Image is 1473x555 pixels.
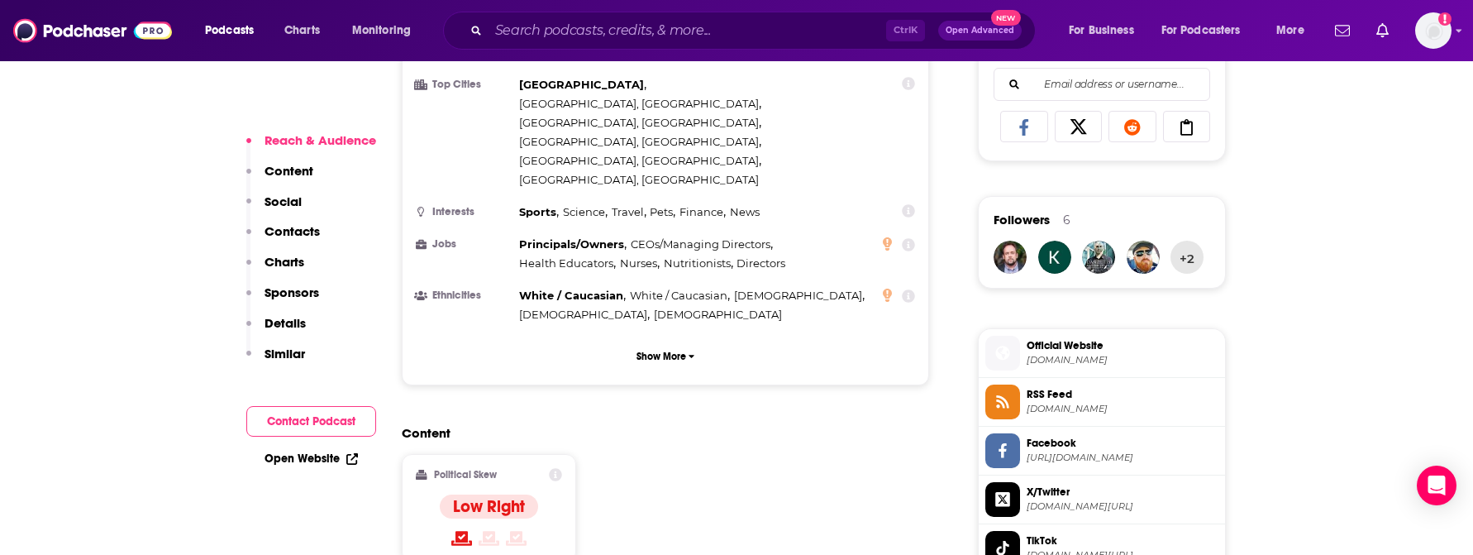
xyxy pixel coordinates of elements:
span: Sports [519,205,556,218]
button: Similar [246,346,305,376]
span: [GEOGRAPHIC_DATA], [GEOGRAPHIC_DATA] [519,154,759,167]
p: Sponsors [265,285,319,300]
h2: Content [402,425,916,441]
span: , [519,254,616,273]
span: Science [563,205,605,218]
div: 6 [1063,213,1070,227]
span: , [519,203,559,222]
span: , [519,132,761,151]
span: , [734,286,865,305]
input: Search podcasts, credits, & more... [489,17,886,44]
span: , [563,203,608,222]
span: , [519,305,650,324]
span: [GEOGRAPHIC_DATA] [519,78,644,91]
span: , [519,94,761,113]
span: , [620,254,660,273]
span: Facebook [1027,436,1218,451]
button: Contact Podcast [246,406,376,437]
a: Official Website[DOMAIN_NAME] [985,336,1218,371]
img: PodcastPartnershipPDX [994,241,1027,274]
span: Charts [284,19,320,42]
img: daniel.tisi [1082,241,1115,274]
p: Details [265,315,306,331]
span: Ctrl K [886,20,925,41]
span: [GEOGRAPHIC_DATA], [GEOGRAPHIC_DATA] [519,97,759,110]
img: kevinmccarthy [1127,241,1160,274]
button: Reach & Audience [246,132,376,163]
button: Show profile menu [1415,12,1452,49]
span: Directors [736,256,785,270]
img: Katmaj [1038,241,1071,274]
a: Copy Link [1163,111,1211,142]
span: , [519,286,626,305]
span: [DEMOGRAPHIC_DATA] [734,289,862,302]
span: , [519,113,761,132]
p: Social [265,194,302,209]
span: , [519,75,646,94]
span: Pets [650,205,673,218]
span: [GEOGRAPHIC_DATA], [GEOGRAPHIC_DATA] [519,135,759,148]
div: Search followers [994,68,1210,101]
h2: Political Skew [434,469,497,481]
span: fatburningman.com [1027,403,1218,415]
button: Charts [246,254,304,285]
span: New [991,10,1021,26]
input: Email address or username... [1008,69,1196,100]
span: https://www.facebook.com/fatburningman [1027,452,1218,464]
span: Monitoring [352,19,411,42]
button: Contacts [246,223,320,254]
span: RSS Feed [1027,387,1218,402]
button: open menu [1265,17,1325,44]
span: Nurses [620,256,657,270]
p: Similar [265,346,305,361]
span: twitter.com/AbelJames [1027,500,1218,513]
a: Facebook[URL][DOMAIN_NAME] [985,433,1218,468]
span: TikTok [1027,533,1218,548]
span: Official Website [1027,338,1218,353]
span: , [650,203,675,222]
img: Podchaser - Follow, Share and Rate Podcasts [13,15,172,46]
span: , [631,235,773,254]
span: For Business [1069,19,1134,42]
button: Details [246,315,306,346]
a: X/Twitter[DOMAIN_NAME][URL] [985,482,1218,517]
span: [GEOGRAPHIC_DATA], [GEOGRAPHIC_DATA] [519,173,759,186]
button: Content [246,163,313,194]
span: For Podcasters [1161,19,1241,42]
span: Podcasts [205,19,254,42]
a: Share on X/Twitter [1055,111,1103,142]
span: X/Twitter [1027,485,1218,500]
h4: Low Right [453,496,525,517]
a: Charts [274,17,330,44]
a: Open Website [265,452,358,466]
p: Show More [636,351,686,362]
span: , [519,151,761,170]
span: More [1276,19,1304,42]
span: , [519,235,627,254]
span: Travel [612,205,644,218]
button: open menu [1057,17,1155,44]
span: Health Educators [519,256,613,270]
span: [GEOGRAPHIC_DATA], [GEOGRAPHIC_DATA] [519,116,759,129]
button: +2 [1170,241,1204,274]
button: open menu [1151,17,1265,44]
p: Contacts [265,223,320,239]
span: [DEMOGRAPHIC_DATA] [519,308,647,321]
a: Share on Reddit [1108,111,1156,142]
a: Share on Facebook [1000,111,1048,142]
a: Show notifications dropdown [1328,17,1356,45]
div: Search podcasts, credits, & more... [459,12,1051,50]
button: Show More [416,341,915,371]
button: open menu [341,17,432,44]
button: Social [246,194,302,224]
h3: Interests [416,207,512,218]
div: Open Intercom Messenger [1417,466,1456,505]
span: Followers [994,212,1050,227]
span: News [730,205,760,218]
span: , [612,203,646,222]
span: , [679,203,726,222]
